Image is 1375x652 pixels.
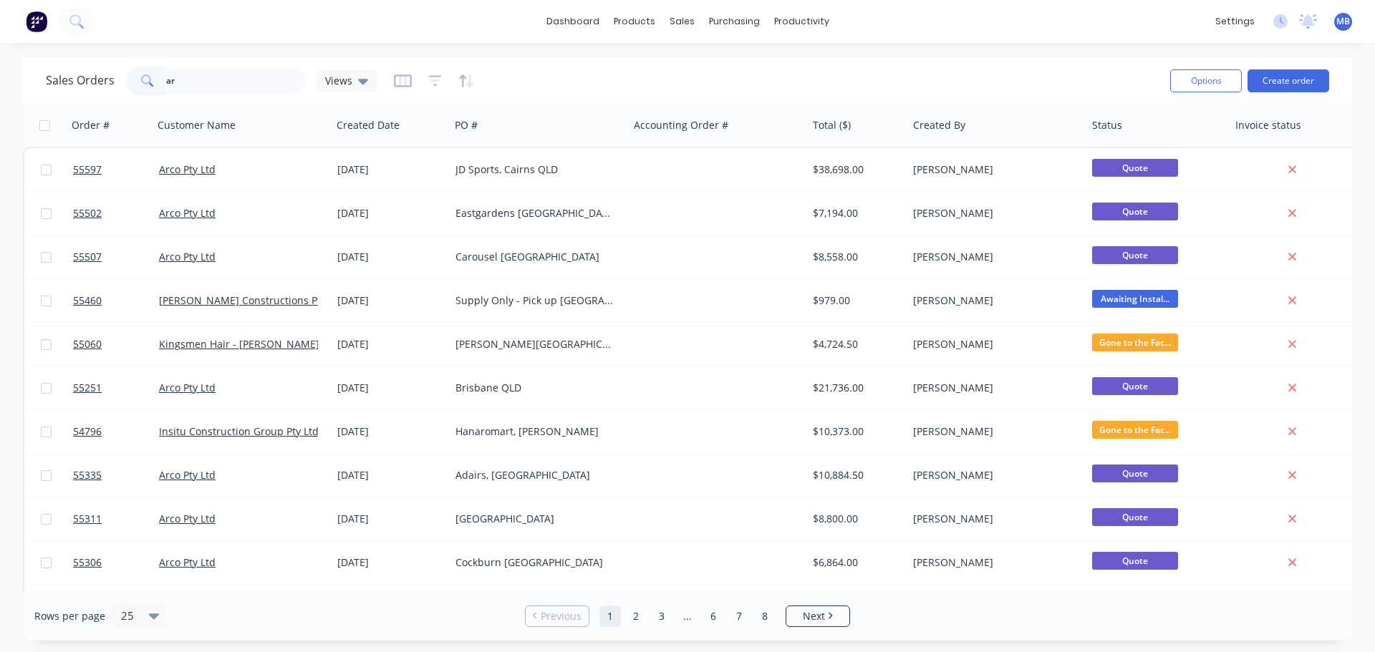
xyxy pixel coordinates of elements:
[1092,464,1178,482] span: Quote
[73,454,159,497] a: 55335
[607,11,662,32] div: products
[813,468,897,482] div: $10,884.50
[337,162,444,177] div: [DATE]
[73,555,102,570] span: 55306
[599,605,621,627] a: Page 1 is your current page
[73,293,102,308] span: 55460
[813,250,897,264] div: $8,558.00
[813,555,897,570] div: $6,864.00
[73,148,159,191] a: 55597
[913,555,1072,570] div: [PERSON_NAME]
[1208,11,1262,32] div: settings
[73,497,159,540] a: 55311
[325,73,352,88] span: Views
[72,118,110,132] div: Order #
[813,162,897,177] div: $38,698.00
[519,605,856,627] ul: Pagination
[813,118,851,132] div: Total ($)
[455,337,614,351] div: [PERSON_NAME][GEOGRAPHIC_DATA]
[541,609,582,623] span: Previous
[158,118,236,132] div: Customer Name
[913,424,1072,439] div: [PERSON_NAME]
[337,206,444,220] div: [DATE]
[651,605,672,627] a: Page 3
[337,118,400,132] div: Created Date
[455,424,614,439] div: Hanaromart, [PERSON_NAME]
[73,206,102,220] span: 55502
[913,337,1072,351] div: [PERSON_NAME]
[702,11,767,32] div: purchasing
[634,118,728,132] div: Accounting Order #
[786,609,849,623] a: Next page
[1092,118,1122,132] div: Status
[913,250,1072,264] div: [PERSON_NAME]
[159,162,216,176] a: Arco Pty Ltd
[73,250,102,264] span: 55507
[337,424,444,439] div: [DATE]
[159,512,216,525] a: Arco Pty Ltd
[1092,377,1178,395] span: Quote
[26,11,47,32] img: Factory
[73,162,102,177] span: 55597
[73,323,159,366] a: 55060
[1092,159,1178,177] span: Quote
[455,468,614,482] div: Adairs, [GEOGRAPHIC_DATA]
[539,11,607,32] a: dashboard
[34,609,105,623] span: Rows per page
[813,206,897,220] div: $7,194.00
[46,74,115,87] h1: Sales Orders
[337,337,444,351] div: [DATE]
[455,381,614,395] div: Brisbane QLD
[813,381,897,395] div: $21,736.00
[803,609,825,623] span: Next
[73,235,159,278] a: 55507
[455,118,478,132] div: PO #
[455,206,614,220] div: Eastgardens [GEOGRAPHIC_DATA]
[73,337,102,351] span: 55060
[1248,69,1329,92] button: Create order
[526,609,589,623] a: Previous page
[73,381,102,395] span: 55251
[159,424,322,438] a: Insitu Construction Group Pty Ltd.
[455,162,614,177] div: JD Sports, Cairns QLD
[754,605,776,627] a: Page 8
[813,337,897,351] div: $4,724.50
[728,605,750,627] a: Page 7
[1092,421,1178,439] span: Gone to the Fac...
[913,206,1072,220] div: [PERSON_NAME]
[159,555,216,569] a: Arco Pty Ltd
[337,512,444,526] div: [DATE]
[1092,203,1178,220] span: Quote
[813,293,897,308] div: $979.00
[73,366,159,409] a: 55251
[455,512,614,526] div: [GEOGRAPHIC_DATA]
[813,512,897,526] div: $8,800.00
[73,512,102,526] span: 55311
[703,605,724,627] a: Page 6
[337,555,444,570] div: [DATE]
[159,337,319,351] a: Kingsmen Hair - [PERSON_NAME]
[767,11,836,32] div: productivity
[73,410,159,453] a: 54796
[913,162,1072,177] div: [PERSON_NAME]
[73,279,159,322] a: 55460
[337,250,444,264] div: [DATE]
[73,468,102,482] span: 55335
[913,381,1072,395] div: [PERSON_NAME]
[337,293,444,308] div: [DATE]
[159,293,344,307] a: [PERSON_NAME] Constructions Pty Ltd
[337,468,444,482] div: [DATE]
[73,585,159,628] a: 55063
[913,468,1072,482] div: [PERSON_NAME]
[455,250,614,264] div: Carousel [GEOGRAPHIC_DATA]
[1235,118,1301,132] div: Invoice status
[1092,290,1178,308] span: Awaiting Instal...
[913,512,1072,526] div: [PERSON_NAME]
[73,541,159,584] a: 55306
[677,605,698,627] a: Jump forward
[1092,246,1178,264] span: Quote
[159,206,216,220] a: Arco Pty Ltd
[1336,15,1350,28] span: MB
[625,605,647,627] a: Page 2
[337,381,444,395] div: [DATE]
